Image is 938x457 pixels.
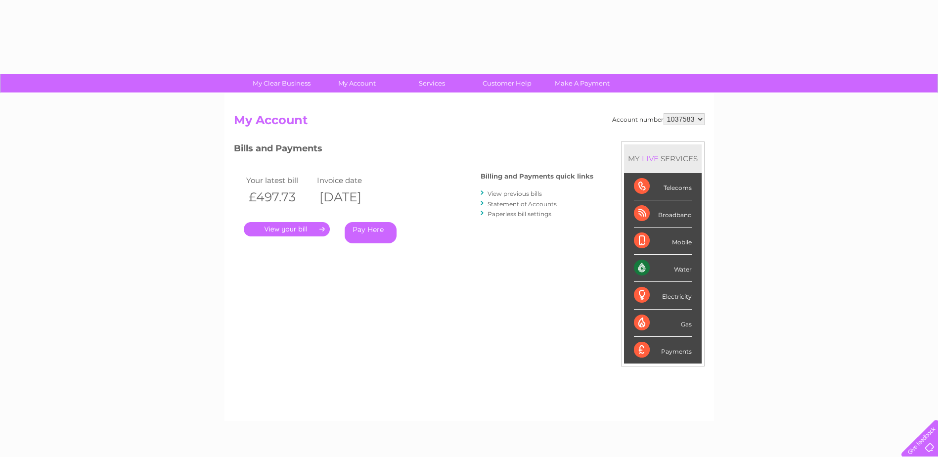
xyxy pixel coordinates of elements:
[241,74,322,92] a: My Clear Business
[244,187,315,207] th: £497.73
[314,174,386,187] td: Invoice date
[634,255,692,282] div: Water
[466,74,548,92] a: Customer Help
[234,141,593,159] h3: Bills and Payments
[316,74,398,92] a: My Account
[488,190,542,197] a: View previous bills
[634,282,692,309] div: Electricity
[244,222,330,236] a: .
[634,173,692,200] div: Telecoms
[541,74,623,92] a: Make A Payment
[634,310,692,337] div: Gas
[624,144,702,173] div: MY SERVICES
[244,174,315,187] td: Your latest bill
[481,173,593,180] h4: Billing and Payments quick links
[488,210,551,218] a: Paperless bill settings
[314,187,386,207] th: [DATE]
[488,200,557,208] a: Statement of Accounts
[634,200,692,228] div: Broadband
[345,222,397,243] a: Pay Here
[634,228,692,255] div: Mobile
[234,113,705,132] h2: My Account
[634,337,692,364] div: Payments
[391,74,473,92] a: Services
[612,113,705,125] div: Account number
[640,154,661,163] div: LIVE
